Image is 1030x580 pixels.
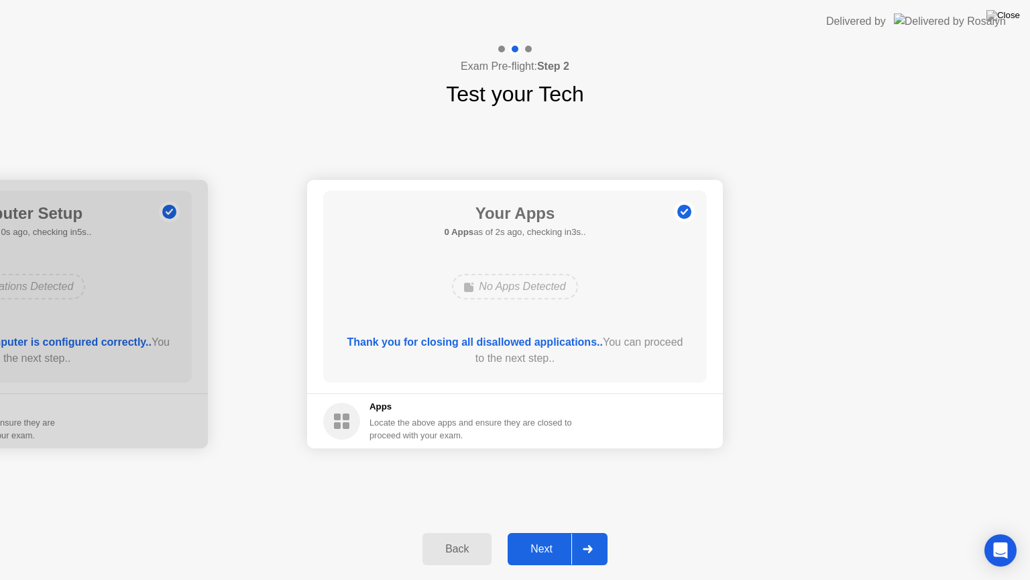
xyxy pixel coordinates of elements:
button: Back [422,533,492,565]
h4: Exam Pre-flight: [461,58,569,75]
div: Next [512,543,571,555]
h5: Apps [369,400,573,414]
div: Back [426,543,488,555]
h1: Test your Tech [446,78,584,110]
div: Locate the above apps and ensure they are closed to proceed with your exam. [369,416,573,442]
b: 0 Apps [444,227,473,237]
div: Open Intercom Messenger [984,534,1017,567]
button: Next [508,533,608,565]
h5: as of 2s ago, checking in3s.. [444,226,585,239]
b: Thank you for closing all disallowed applications.. [347,336,603,348]
div: Delivered by [826,13,886,30]
div: No Apps Detected [452,274,577,299]
b: Step 2 [537,60,569,72]
img: Delivered by Rosalyn [894,13,1006,29]
div: You can proceed to the next step.. [343,334,688,367]
h1: Your Apps [444,201,585,226]
img: Close [986,10,1020,21]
